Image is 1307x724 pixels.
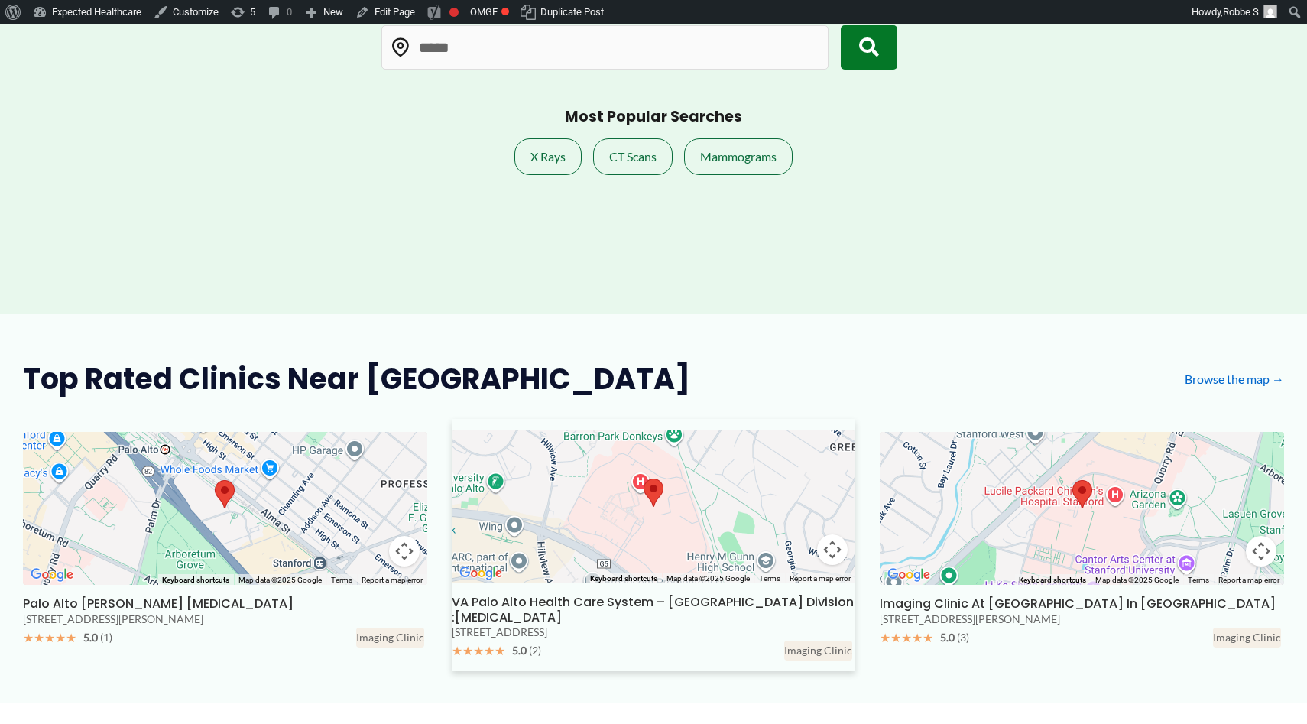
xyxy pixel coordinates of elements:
[940,631,955,644] span: 5.0
[817,534,848,565] button: Map camera controls
[644,479,663,507] div: VA Palo Alto Health Care System &#8211; Palo Alto Division :Radiology
[1185,368,1284,391] a: Browse the map →
[512,644,527,657] span: 5.0
[27,565,77,585] img: Google
[790,574,851,583] a: Report a map error
[215,480,235,508] div: Palo Alto Wells MRI
[389,536,420,567] button: Map camera controls
[923,626,933,649] span: ★
[1246,536,1276,567] button: Map camera controls
[1218,576,1279,584] a: Report a map error
[456,563,506,583] img: Google
[565,108,742,127] h3: Most Popular Searches
[1095,576,1179,584] span: Map data ©2025 Google
[884,565,934,585] img: Google
[666,574,750,583] span: Map data ©2025 Google
[1223,6,1259,18] span: Robbe S
[456,563,506,583] a: Open this area in Google Maps (opens a new window)
[1213,628,1281,648] div: Imaging Clinic
[452,625,856,640] div: [STREET_ADDRESS]
[83,631,98,644] span: 5.0
[162,575,229,586] button: Keyboard shortcuts
[590,573,657,584] button: Keyboard shortcuts
[100,631,112,644] span: (1)
[55,626,66,649] span: ★
[452,595,856,624] h3: VA Palo Alto Health Care System – [GEOGRAPHIC_DATA] Division :[MEDICAL_DATA]
[884,565,934,585] a: Open this area in Google Maps (opens a new window)
[759,574,780,583] a: Terms (opens in new tab)
[362,576,423,584] a: Report a map error
[912,626,923,649] span: ★
[66,626,76,649] span: ★
[23,612,427,627] div: [STREET_ADDRESS][PERSON_NAME]
[880,420,1284,673] a: MapImaging Clinic at Advanced Medicine Center Building in Palo Alto Imaging Clinic at [GEOGRAPHIC...
[901,626,912,649] span: ★
[449,8,459,17] div: Focus keyphrase not set
[514,138,582,175] a: X Rays
[331,576,352,584] a: Terms (opens in new tab)
[238,576,322,584] span: Map data ©2025 Google
[356,628,424,648] div: Imaging Clinic
[1188,576,1209,584] a: Terms (opens in new tab)
[495,639,505,662] span: ★
[1019,575,1086,586] button: Keyboard shortcuts
[462,639,473,662] span: ★
[452,419,856,671] a: MapVA Palo Alto Health Care System &#8211; Palo Alto Division :Radiology VA Palo Alto Health Care...
[593,138,673,175] a: CT Scans
[484,639,495,662] span: ★
[880,596,1276,611] h3: Imaging Clinic at [GEOGRAPHIC_DATA] in [GEOGRAPHIC_DATA]
[23,626,34,649] span: ★
[34,626,44,649] span: ★
[957,631,969,644] span: (3)
[44,626,55,649] span: ★
[27,565,77,585] a: Open this area in Google Maps (opens a new window)
[890,626,901,649] span: ★
[23,360,690,398] h2: Top Rated Clinics Near [GEOGRAPHIC_DATA]
[452,639,462,662] span: ★
[880,626,890,649] span: ★
[473,639,484,662] span: ★
[23,596,294,611] h3: Palo Alto [PERSON_NAME] [MEDICAL_DATA]
[23,420,427,673] a: MapPalo Alto Wells MRI Palo Alto [PERSON_NAME] [MEDICAL_DATA] [STREET_ADDRESS][PERSON_NAME] ★★★★★...
[1072,480,1092,508] div: Imaging Clinic at Advanced Medicine Center Building in Palo Alto
[391,37,410,57] img: Location pin
[529,644,541,657] span: (2)
[880,612,1284,627] div: [STREET_ADDRESS][PERSON_NAME]
[784,641,852,661] div: Imaging Clinic
[684,138,793,175] a: Mammograms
